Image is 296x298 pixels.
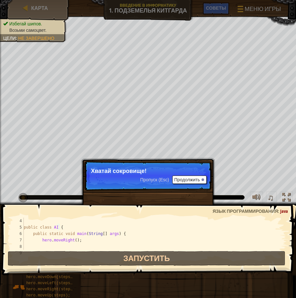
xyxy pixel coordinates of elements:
p: Хватай сокровище! [91,168,205,174]
span: Цели [3,36,16,41]
div: 9 [11,250,24,256]
div: 5 [11,224,24,230]
span: : [16,36,18,41]
span: Язык программирования [212,208,278,214]
span: Избегай шипов. [9,21,42,26]
span: hero.moveDown(steps); [26,275,75,279]
button: Продолжить [172,176,207,184]
div: 8 [11,243,24,250]
li: Возьми самоцвет. [3,27,62,33]
div: 6 [11,230,24,237]
a: Карта [29,5,48,12]
span: Пропуск (Esc) [140,177,169,182]
div: 7 [11,237,24,243]
button: Меню игры [232,3,285,18]
span: hero.moveRight(steps); [26,287,77,292]
span: hero.moveUp(steps); [26,293,70,298]
span: Возьми самоцвет. [9,28,47,33]
button: Запустить [8,251,285,266]
span: hero.moveLeft(steps); [26,281,75,285]
div: 4 [11,218,24,224]
span: Java [280,208,288,214]
span: Карта [31,5,48,12]
img: portrait.png [13,281,25,293]
span: Советы [206,5,226,11]
span: : [278,208,280,214]
li: Избегай шипов. [3,21,62,27]
span: Меню игры [245,5,281,13]
span: Не завершено [18,36,54,41]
